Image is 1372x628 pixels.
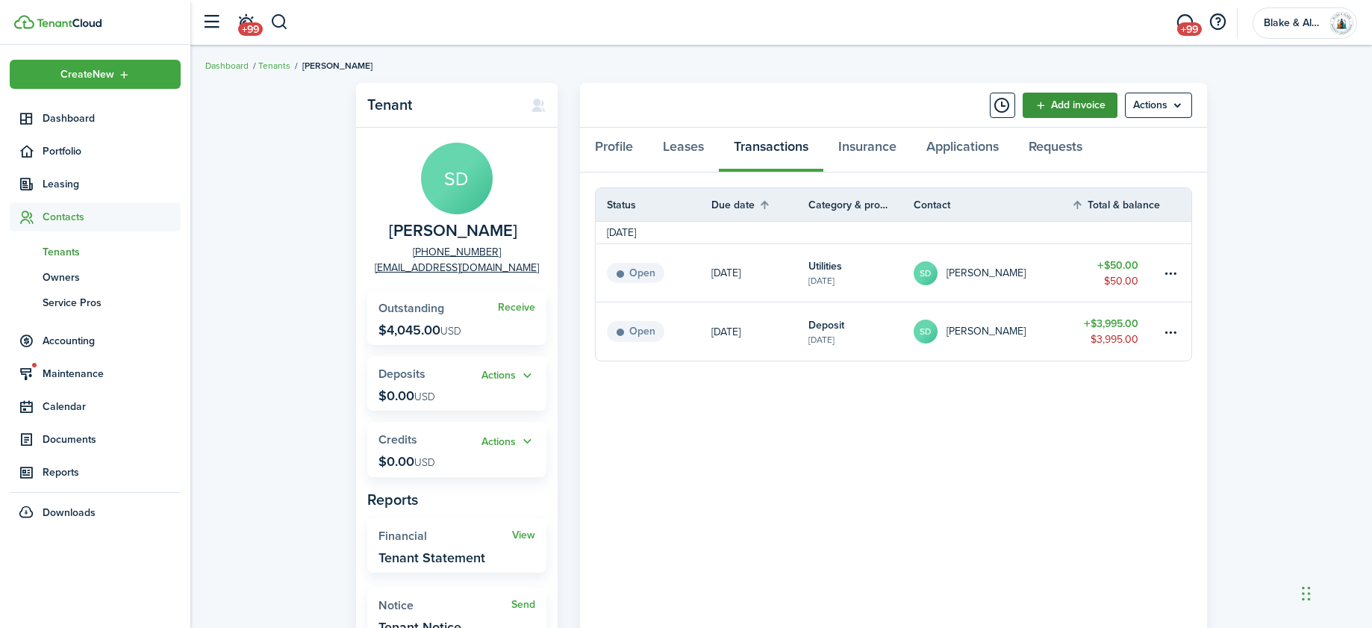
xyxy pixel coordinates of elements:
[1104,273,1138,289] table-amount-description: $50.00
[37,19,102,28] img: TenantCloud
[43,295,181,311] span: Service Pros
[258,59,290,72] a: Tenants
[378,550,485,565] widget-stats-description: Tenant Statement
[498,302,535,314] a: Receive
[43,366,181,382] span: Maintenance
[947,267,1026,279] table-profile-info-text: [PERSON_NAME]
[270,10,289,35] button: Search
[914,261,938,285] avatar-text: SD
[367,488,546,511] panel-main-subtitle: Reports
[421,143,493,214] avatar-text: SD
[1091,332,1138,347] table-amount-description: $3,995.00
[511,599,535,611] widget-stats-action: Send
[596,302,711,361] a: Open
[43,432,181,447] span: Documents
[378,388,435,403] p: $0.00
[43,505,96,520] span: Downloads
[711,244,808,302] a: [DATE]
[10,458,181,487] a: Reports
[711,324,740,340] p: [DATE]
[1097,258,1138,273] table-amount-title: $50.00
[1071,196,1161,214] th: Sort
[10,239,181,264] a: Tenants
[1297,556,1372,628] iframe: Chat Widget
[367,96,516,114] panel-main-title: Tenant
[808,258,842,274] table-info-title: Utilities
[378,299,444,317] span: Outstanding
[14,15,34,29] img: TenantCloud
[1071,244,1161,302] a: $50.00$50.00
[481,433,535,450] button: Actions
[1084,316,1138,332] table-amount-title: $3,995.00
[1170,4,1199,42] a: Messaging
[914,320,938,343] avatar-text: SD
[596,225,647,240] td: [DATE]
[378,454,435,469] p: $0.00
[378,431,417,448] span: Credits
[43,270,181,285] span: Owners
[10,60,181,89] button: Open menu
[580,128,648,172] a: Profile
[43,464,181,480] span: Reports
[43,333,181,349] span: Accounting
[1023,93,1117,118] a: Add invoice
[914,244,1072,302] a: SD[PERSON_NAME]
[1125,93,1192,118] menu-btn: Actions
[823,128,911,172] a: Insurance
[1177,22,1202,36] span: +99
[808,317,844,333] table-info-title: Deposit
[914,197,1072,213] th: Contact
[607,263,664,284] status: Open
[60,69,114,80] span: Create New
[414,389,435,405] span: USD
[440,323,461,339] span: USD
[990,93,1015,118] button: Timeline
[375,260,539,276] a: [EMAIL_ADDRESS][DOMAIN_NAME]
[596,197,711,213] th: Status
[711,302,808,361] a: [DATE]
[205,59,249,72] a: Dashboard
[43,399,181,414] span: Calendar
[389,222,517,240] span: Shane Davis
[10,290,181,315] a: Service Pros
[231,4,260,42] a: Notifications
[378,529,512,543] widget-stats-title: Financial
[911,128,1014,172] a: Applications
[1302,571,1311,616] div: Drag
[1205,10,1230,35] button: Open resource center
[43,176,181,192] span: Leasing
[711,196,808,214] th: Sort
[43,209,181,225] span: Contacts
[378,323,461,338] p: $4,045.00
[378,599,511,612] widget-stats-title: Notice
[914,302,1072,361] a: SD[PERSON_NAME]
[808,197,914,213] th: Category & property
[43,244,181,260] span: Tenants
[481,367,535,385] button: Actions
[596,244,711,302] a: Open
[512,529,535,541] a: View
[1125,93,1192,118] button: Open menu
[1014,128,1097,172] a: Requests
[413,244,501,260] a: [PHONE_NUMBER]
[43,111,181,126] span: Dashboard
[1071,302,1161,361] a: $3,995.00$3,995.00
[808,333,835,346] table-subtitle: [DATE]
[302,59,372,72] span: [PERSON_NAME]
[238,22,263,36] span: +99
[43,143,181,159] span: Portfolio
[648,128,719,172] a: Leases
[1264,18,1323,28] span: Blake & Alder Property Management Inc
[1329,11,1353,35] img: Blake & Alder Property Management Inc
[378,365,425,382] span: Deposits
[711,265,740,281] p: [DATE]
[947,326,1026,338] table-profile-info-text: [PERSON_NAME]
[808,302,914,361] a: Deposit[DATE]
[10,264,181,290] a: Owners
[197,8,225,37] button: Open sidebar
[481,433,535,450] button: Open menu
